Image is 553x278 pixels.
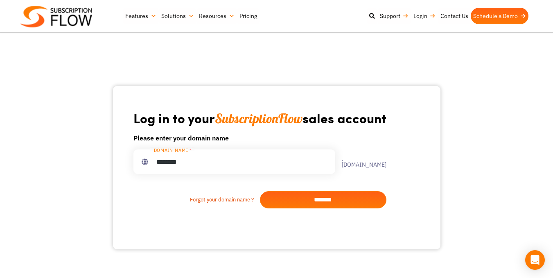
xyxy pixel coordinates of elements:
img: Subscriptionflow [20,6,92,27]
label: .[DOMAIN_NAME] [335,156,386,167]
h6: Please enter your domain name [133,133,386,143]
a: Features [123,8,159,24]
a: Pricing [237,8,260,24]
a: Forgot your domain name ? [133,196,260,204]
a: Solutions [159,8,196,24]
span: SubscriptionFlow [215,110,302,127]
a: Resources [196,8,237,24]
h1: Log in to your sales account [133,110,386,127]
a: Support [377,8,411,24]
a: Contact Us [438,8,471,24]
a: Schedule a Demo [471,8,528,24]
a: Login [411,8,438,24]
div: Open Intercom Messenger [525,250,545,270]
